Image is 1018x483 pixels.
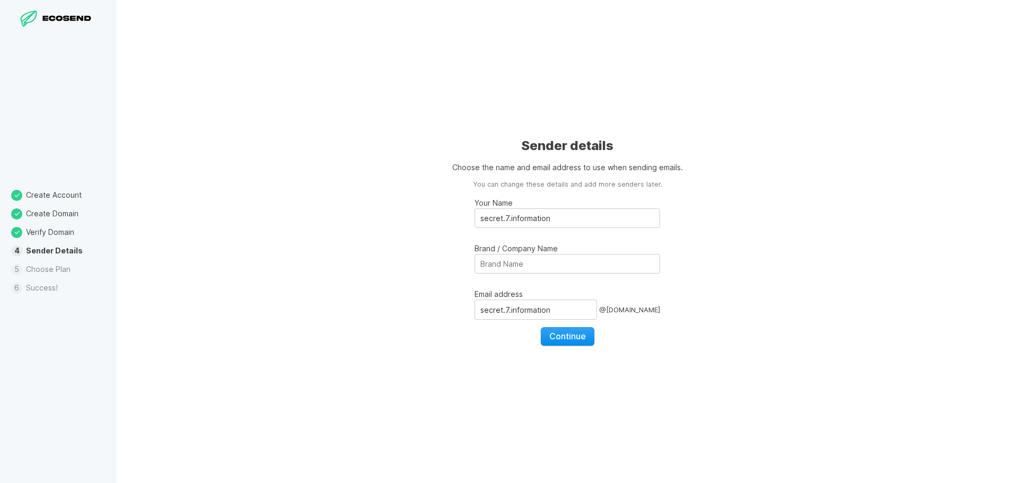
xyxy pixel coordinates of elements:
button: Continue [541,327,594,345]
p: Email address [475,288,660,300]
p: Your Name [475,197,660,208]
span: Continue [549,331,586,341]
input: Your Name [475,208,660,228]
aside: You can change these details and add more senders later. [473,180,662,190]
div: @ [DOMAIN_NAME] [599,300,660,320]
h1: Sender details [521,137,613,154]
p: Brand / Company Name [475,243,660,254]
input: Email address@[DOMAIN_NAME] [475,300,597,320]
input: Brand / Company Name [475,254,660,274]
p: Choose the name and email address to use when sending emails. [452,162,683,173]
